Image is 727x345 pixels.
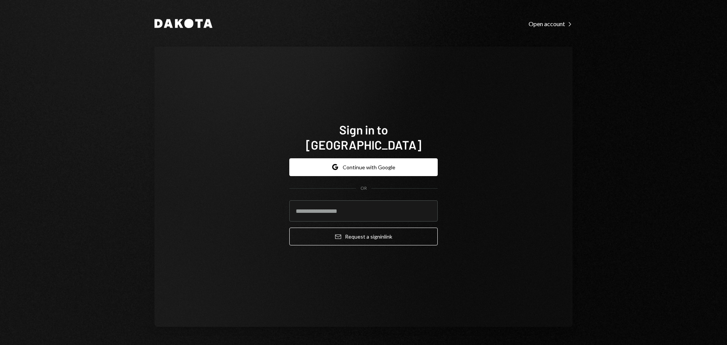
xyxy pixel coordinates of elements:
[289,122,438,152] h1: Sign in to [GEOGRAPHIC_DATA]
[529,19,573,28] a: Open account
[289,228,438,245] button: Request a signinlink
[529,20,573,28] div: Open account
[360,185,367,192] div: OR
[289,158,438,176] button: Continue with Google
